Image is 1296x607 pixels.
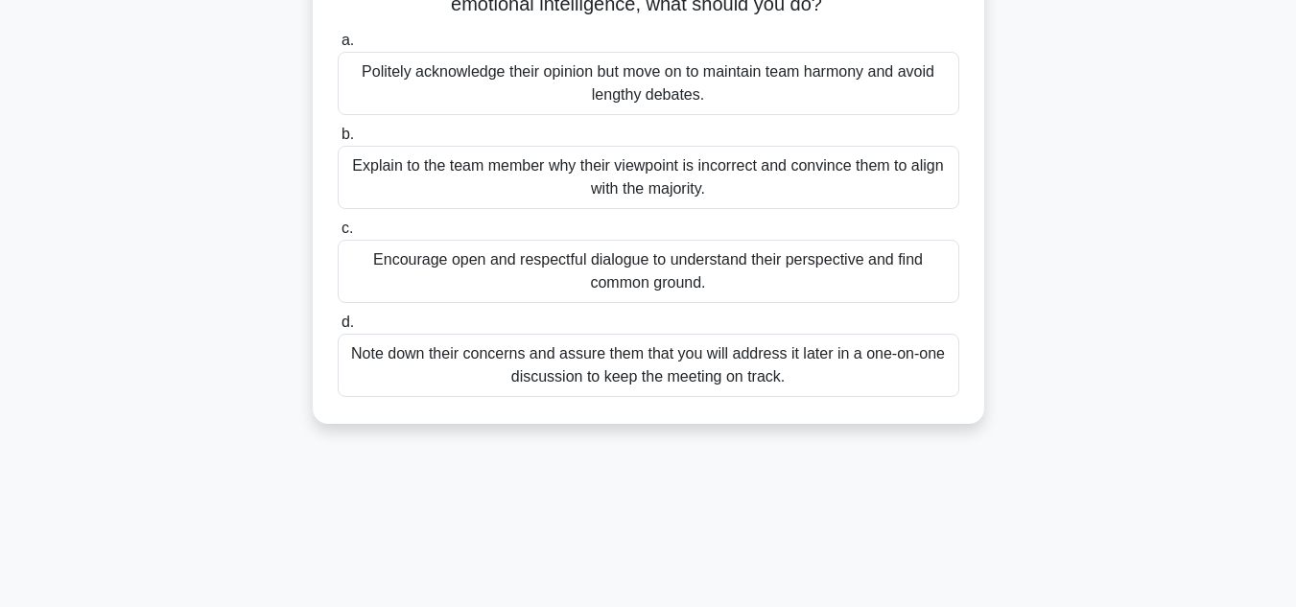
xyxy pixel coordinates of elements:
[338,52,959,115] div: Politely acknowledge their opinion but move on to maintain team harmony and avoid lengthy debates.
[342,314,354,330] span: d.
[338,334,959,397] div: Note down their concerns and assure them that you will address it later in a one-on-one discussio...
[342,32,354,48] span: a.
[338,146,959,209] div: Explain to the team member why their viewpoint is incorrect and convince them to align with the m...
[342,220,353,236] span: c.
[342,126,354,142] span: b.
[338,240,959,303] div: Encourage open and respectful dialogue to understand their perspective and find common ground.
